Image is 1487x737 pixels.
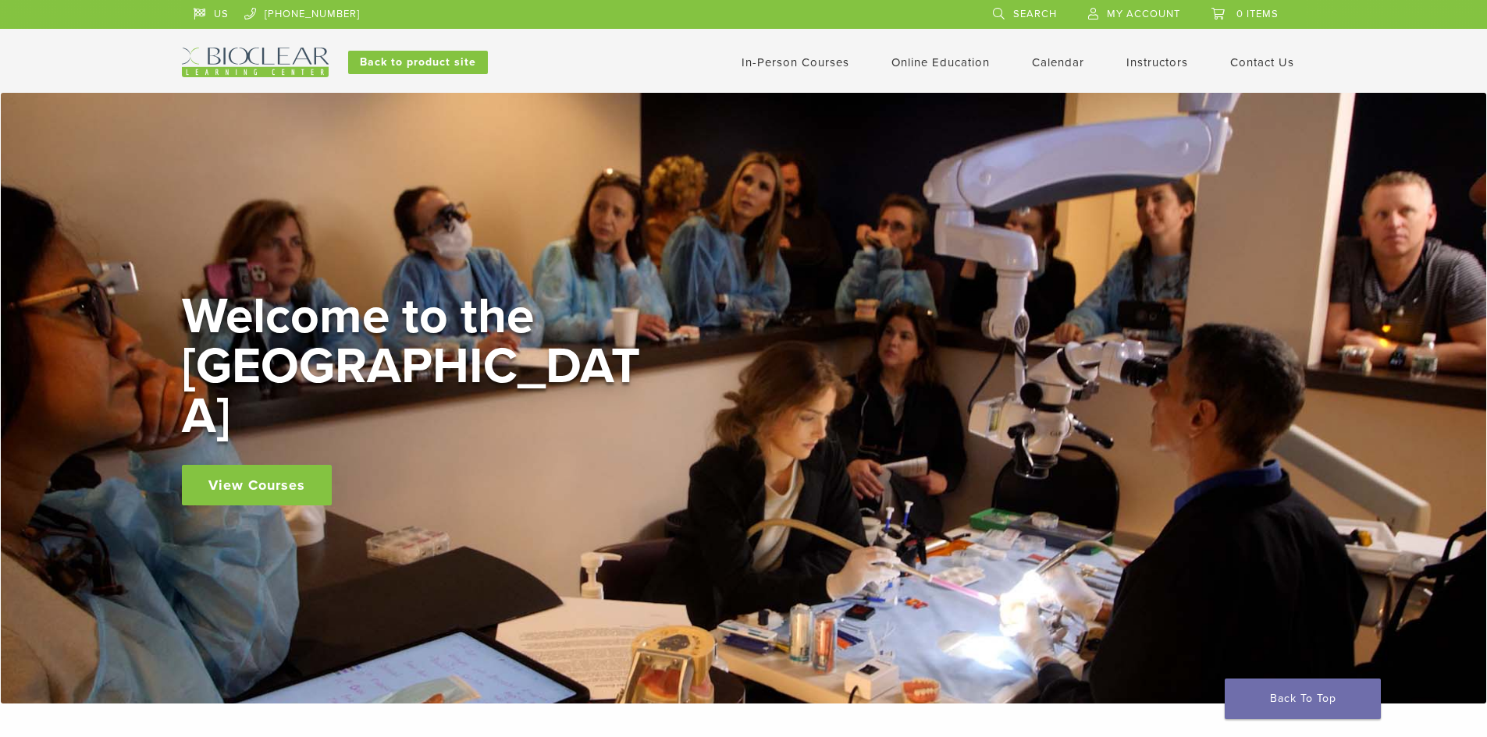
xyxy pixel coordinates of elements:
[1230,55,1294,69] a: Contact Us
[348,51,488,74] a: Back to product site
[182,465,332,505] a: View Courses
[182,48,329,77] img: Bioclear
[1225,679,1381,719] a: Back To Top
[891,55,990,69] a: Online Education
[182,292,650,441] h2: Welcome to the [GEOGRAPHIC_DATA]
[1126,55,1188,69] a: Instructors
[1236,8,1279,20] span: 0 items
[1107,8,1180,20] span: My Account
[1032,55,1084,69] a: Calendar
[1013,8,1057,20] span: Search
[742,55,849,69] a: In-Person Courses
